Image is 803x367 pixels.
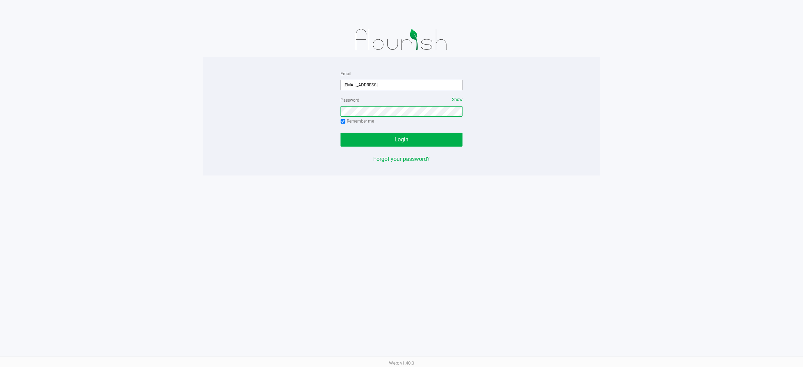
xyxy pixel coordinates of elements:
[341,133,462,147] button: Login
[341,119,345,124] input: Remember me
[452,97,462,102] span: Show
[395,136,408,143] span: Login
[341,71,351,77] label: Email
[389,360,414,366] span: Web: v1.40.0
[341,97,359,103] label: Password
[341,118,374,124] label: Remember me
[373,155,430,163] button: Forgot your password?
